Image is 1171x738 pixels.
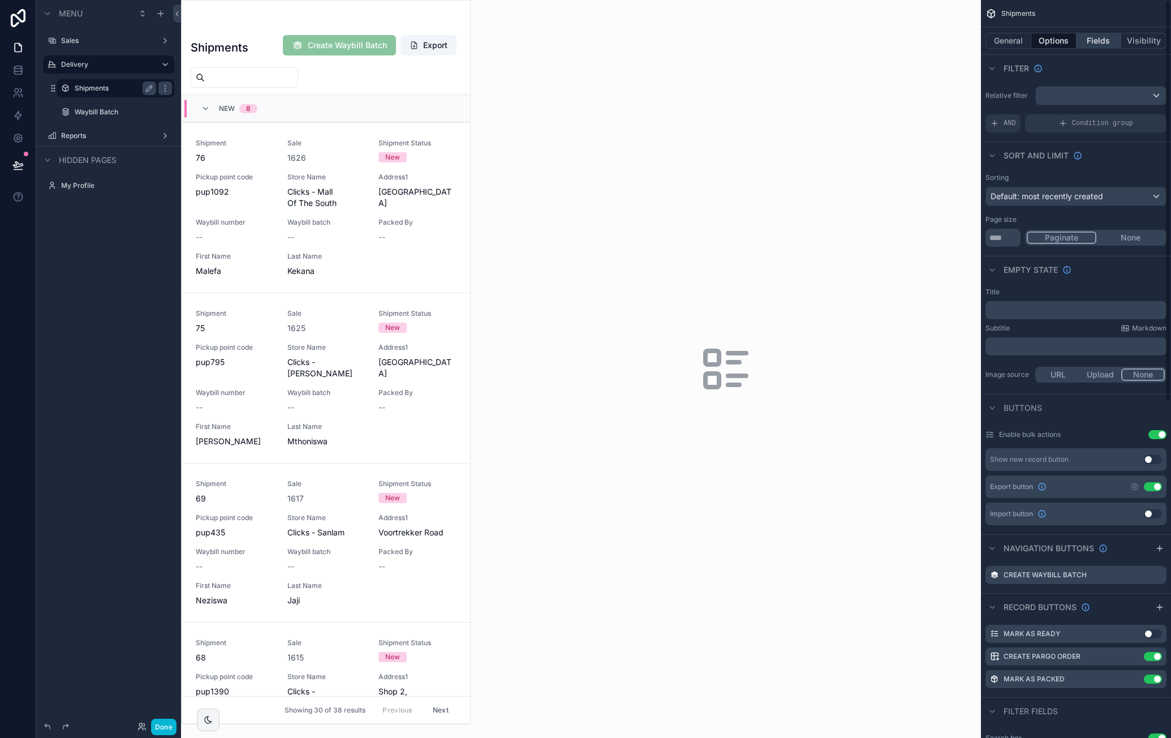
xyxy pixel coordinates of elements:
span: pup1092 [196,186,274,198]
h1: Shipments [191,40,248,55]
span: Sale [287,479,365,488]
span: Jaji [287,595,365,606]
span: Pickup point code [196,173,274,182]
span: Shipment [196,638,274,647]
span: Filter fields [1004,706,1058,717]
span: Store Name [287,513,365,522]
span: Buttons [1004,402,1042,414]
button: Done [151,719,176,735]
span: Last Name [287,252,365,261]
span: Empty state [1004,264,1058,276]
button: Visibility [1121,33,1166,49]
span: Clicks - [PERSON_NAME] [287,686,365,709]
span: Pickup point code [196,343,274,352]
span: Store Name [287,343,365,352]
span: 68 [196,652,274,663]
span: Shipment Status [378,638,457,647]
a: 1615 [287,652,304,663]
span: Packed By [378,547,457,556]
span: Clicks - [PERSON_NAME] [287,357,365,379]
label: Sales [61,36,156,45]
a: Shipment76Sale1626Shipment StatusNewPickup point codepup1092Store NameClicks - Mall Of The SouthA... [182,122,470,293]
button: Export [401,35,457,55]
span: AND [1004,119,1016,128]
span: Shipment Status [378,309,457,318]
span: pup1390 [196,686,274,697]
span: 76 [196,152,274,164]
span: Export button [990,482,1033,491]
span: Clicks - Sanlam [287,527,365,538]
label: Page size [985,215,1017,224]
span: -- [378,402,385,413]
label: Shipments [75,84,152,93]
span: Store Name [287,672,365,681]
span: Address1 [378,672,457,681]
label: Create Waybill Batch [1004,570,1087,580]
span: Neziswa [196,595,274,606]
span: Pickup point code [196,513,274,522]
span: Store Name [287,173,365,182]
span: Waybill batch [287,547,365,556]
label: Mark as Packed [1004,675,1065,684]
div: Show new record button [990,455,1069,464]
button: None [1096,231,1165,244]
span: Sale [287,638,365,647]
a: 1625 [287,323,305,334]
span: Last Name [287,581,365,590]
div: New [385,152,400,162]
span: Mthoniswa [287,436,365,447]
span: -- [378,231,385,243]
a: 1617 [287,493,304,504]
label: Relative filter [985,91,1031,100]
div: New [385,652,400,662]
div: scrollable content [985,337,1166,355]
a: 1626 [287,152,306,164]
button: None [1121,368,1165,381]
span: -- [287,231,294,243]
span: -- [378,561,385,572]
span: Last Name [287,422,365,431]
span: New [219,104,235,113]
span: pup435 [196,527,274,538]
span: [PERSON_NAME] [196,436,274,447]
a: Markdown [1121,324,1166,333]
span: Import button [990,509,1033,518]
button: Upload [1079,368,1122,381]
label: Mark as Ready [1004,629,1060,638]
span: Malefa [196,265,274,277]
span: Record buttons [1004,602,1077,613]
span: Shipment Status [378,479,457,488]
span: Address1 [378,343,457,352]
span: Markdown [1132,324,1166,333]
span: Sort And Limit [1004,150,1069,161]
span: 75 [196,323,274,334]
span: -- [196,231,203,243]
label: Image source [985,370,1031,379]
span: Voortrekker Road [378,527,457,538]
a: Shipment75Sale1625Shipment StatusNewPickup point codepup795Store NameClicks - [PERSON_NAME]Addres... [182,293,470,463]
span: pup795 [196,357,274,368]
span: First Name [196,581,274,590]
span: Waybill batch [287,218,365,227]
span: Packed By [378,388,457,397]
span: Filter [1004,63,1029,74]
button: Fields [1077,33,1122,49]
span: First Name [196,252,274,261]
span: Shipment Status [378,139,457,148]
label: My Profile [61,181,172,190]
label: Subtitle [985,324,1010,333]
span: Condition group [1072,119,1133,128]
a: Delivery [61,60,152,69]
a: Shipment69Sale1617Shipment StatusNewPickup point codepup435Store NameClicks - SanlamAddress1Voort... [182,463,470,622]
span: Shipment [196,309,274,318]
a: Waybill Batch [75,108,172,117]
span: Hidden pages [59,155,117,166]
span: [GEOGRAPHIC_DATA] [378,357,457,379]
span: Default: most recently created [991,191,1103,201]
span: Waybill number [196,388,274,397]
label: Create Pargo Order [1004,652,1080,661]
label: Reports [61,131,156,140]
